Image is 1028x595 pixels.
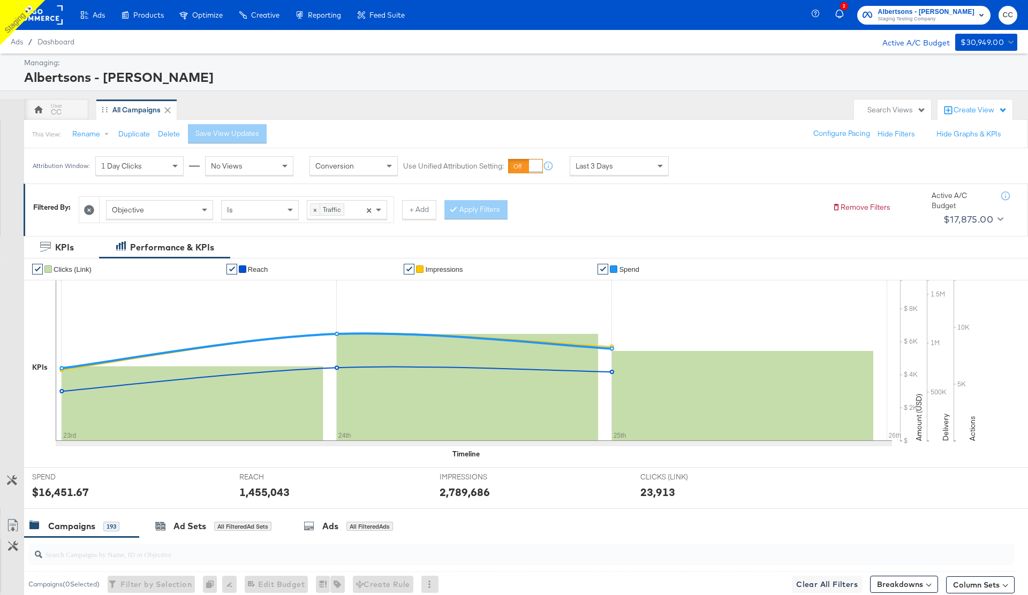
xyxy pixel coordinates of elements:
span: Ads [93,11,105,19]
span: Clear all [364,201,373,219]
button: Duplicate [118,129,150,139]
div: Albertsons - [PERSON_NAME] [24,68,1015,86]
div: Campaigns ( 0 Selected) [28,579,100,589]
div: Active A/C Budget [932,190,991,210]
button: Column Sets [946,576,1015,593]
span: CLICKS (LINK) [640,472,721,482]
div: CC [51,107,62,117]
div: Performance & KPIs [130,241,214,254]
div: Create View [954,105,1007,116]
div: $30,949.00 [961,36,1004,49]
div: This View: [32,130,61,139]
button: + Add [402,200,436,219]
div: All Filtered Ad Sets [214,522,271,531]
div: 2,789,686 [440,484,490,500]
div: $17,875.00 [943,211,993,227]
div: 2 [840,2,848,10]
div: KPIs [55,241,74,254]
span: CC [1003,9,1013,21]
span: Clear All Filters [796,578,858,591]
a: ✔ [226,264,237,274]
div: All Campaigns [112,105,161,115]
div: Active A/C Budget [871,34,950,50]
span: Ads [11,37,23,46]
span: × [366,204,372,214]
button: Hide Filters [878,129,915,139]
span: Conversion [315,161,354,171]
div: Managing: [24,58,1015,68]
text: Actions [967,416,977,441]
button: 2 [834,5,852,26]
span: Staging Testing Company [878,15,974,24]
span: SPEND [32,472,112,482]
button: Hide Graphs & KPIs [936,129,1001,139]
span: Optimize [192,11,223,19]
a: ✔ [598,264,608,274]
span: Objective [112,205,144,215]
span: IMPRESSIONS [440,472,520,482]
span: REACH [239,472,320,482]
button: Clear All Filters [792,576,862,593]
button: Albertsons - [PERSON_NAME]Staging Testing Company [857,6,991,25]
button: Rename [65,125,120,144]
a: ✔ [32,264,43,274]
div: Search Views [867,105,926,115]
button: Breakdowns [870,576,938,593]
div: 193 [103,522,119,531]
span: Reach [248,265,268,273]
button: $17,875.00 [939,211,1006,228]
div: Ads [322,520,338,532]
span: Spend [619,265,639,273]
button: Delete [158,129,180,139]
div: All Filtered Ads [346,522,393,531]
input: Search Campaigns by Name, ID or Objective [42,539,924,560]
span: Reporting [308,11,341,19]
span: Is [227,205,233,215]
a: ✔ [404,264,414,274]
span: Clicks (Link) [54,265,92,273]
span: Creative [251,11,279,19]
button: Configure Pacing [806,124,878,143]
label: Use Unified Attribution Setting: [403,161,504,171]
a: Dashboard [37,37,74,46]
button: $30,949.00 [955,34,1017,51]
div: 1,455,043 [239,484,290,500]
div: 23,913 [640,484,675,500]
button: CC [999,6,1017,25]
span: × [311,204,320,215]
span: Products [133,11,164,19]
div: Timeline [452,449,480,459]
span: Last 3 Days [576,161,613,171]
div: Filtered By: [33,202,71,212]
div: KPIs [32,362,48,372]
span: 1 Day Clicks [101,161,142,171]
text: Amount (USD) [914,394,924,441]
div: Attribution Window: [32,162,90,170]
span: Albertsons - [PERSON_NAME] [878,6,974,18]
div: Campaigns [48,520,95,532]
span: Feed Suite [369,11,405,19]
div: $16,451.67 [32,484,89,500]
div: Drag to reorder tab [102,106,108,112]
span: Traffic [320,204,344,215]
button: Remove Filters [832,202,890,212]
text: Delivery [941,414,950,441]
div: Ad Sets [173,520,206,532]
span: / [23,37,37,46]
div: 0 [203,576,222,593]
span: Impressions [425,265,463,273]
span: No Views [211,161,243,171]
